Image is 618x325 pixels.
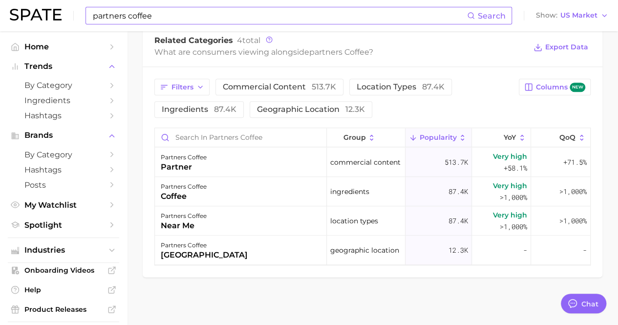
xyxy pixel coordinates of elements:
span: YoY [504,133,516,141]
span: >1,000% [559,216,587,225]
button: Industries [8,243,119,258]
button: QoQ [531,128,590,147]
button: Export Data [531,41,591,54]
input: Search here for a brand, industry, or ingredient [92,7,467,24]
span: >1,000% [559,187,587,196]
a: Product Releases [8,302,119,317]
span: Very high [493,151,527,162]
span: Brands [24,131,103,140]
a: Home [8,39,119,54]
span: - [523,244,527,256]
button: YoY [472,128,531,147]
span: by Category [24,81,103,90]
button: group [327,128,405,147]
span: My Watchlist [24,200,103,210]
span: Ingredients [24,96,103,105]
span: total [237,36,260,45]
div: [GEOGRAPHIC_DATA] [161,249,248,261]
div: coffee [161,191,207,202]
span: >1,000% [500,222,527,231]
span: commercial content [223,83,336,91]
span: QoQ [559,133,575,141]
span: 513.7k [445,156,468,168]
span: new [570,83,585,92]
span: geographic location [330,244,399,256]
span: US Market [560,13,597,18]
span: Popularity [419,133,456,141]
span: Related Categories [154,36,233,45]
span: by Category [24,150,103,159]
a: Help [8,282,119,297]
span: location types [357,83,445,91]
span: Show [536,13,557,18]
span: Help [24,285,103,294]
span: partners coffee [309,47,369,57]
span: >1,000% [500,193,527,202]
span: Trends [24,62,103,71]
span: - [583,244,587,256]
img: SPATE [10,9,62,21]
button: partners coffeecoffeeingredients87.4kVery high>1,000%>1,000% [155,177,590,206]
a: Hashtags [8,162,119,177]
span: +58.1% [504,162,527,174]
span: Hashtags [24,165,103,174]
button: partners coffee[GEOGRAPHIC_DATA]geographic location12.3k-- [155,236,590,265]
span: 87.4k [214,105,236,114]
span: commercial content [330,156,401,168]
span: +71.5% [563,156,587,168]
span: 12.3k [345,105,365,114]
a: by Category [8,147,119,162]
span: 513.7k [312,82,336,91]
div: partner [161,161,207,173]
a: by Category [8,78,119,93]
div: partners coffee [161,181,207,193]
span: 87.4k [448,186,468,197]
button: partners coffeepartnercommercial content513.7kVery high+58.1%+71.5% [155,148,590,177]
button: Columnsnew [519,79,591,95]
span: Home [24,42,103,51]
button: Trends [8,59,119,74]
span: Export Data [545,43,588,51]
button: Brands [8,128,119,143]
span: Hashtags [24,111,103,120]
span: Very high [493,180,527,192]
span: geographic location [257,106,365,113]
span: Filters [171,83,193,91]
span: group [343,133,365,141]
div: partners coffee [161,210,207,222]
a: Hashtags [8,108,119,123]
span: 12.3k [448,244,468,256]
span: Very high [493,209,527,221]
span: Industries [24,246,103,255]
span: Onboarding Videos [24,266,103,275]
button: Filters [154,79,210,95]
div: What are consumers viewing alongside ? [154,45,526,59]
a: Ingredients [8,93,119,108]
a: Spotlight [8,217,119,233]
span: 87.4k [422,82,445,91]
input: Search in partners coffee [155,128,326,147]
span: 4 [237,36,242,45]
div: near me [161,220,207,232]
a: Posts [8,177,119,193]
a: Onboarding Videos [8,263,119,278]
span: Posts [24,180,103,190]
button: ShowUS Market [533,9,611,22]
span: Product Releases [24,305,103,314]
span: Spotlight [24,220,103,230]
span: Search [478,11,506,21]
span: ingredients [162,106,236,113]
span: location types [330,215,378,227]
div: partners coffee [161,239,248,251]
span: ingredients [330,186,369,197]
button: partners coffeenear melocation types87.4kVery high>1,000%>1,000% [155,206,590,236]
span: Columns [536,83,585,92]
button: Popularity [405,128,472,147]
div: partners coffee [161,152,207,163]
a: My Watchlist [8,197,119,213]
span: 87.4k [448,215,468,227]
